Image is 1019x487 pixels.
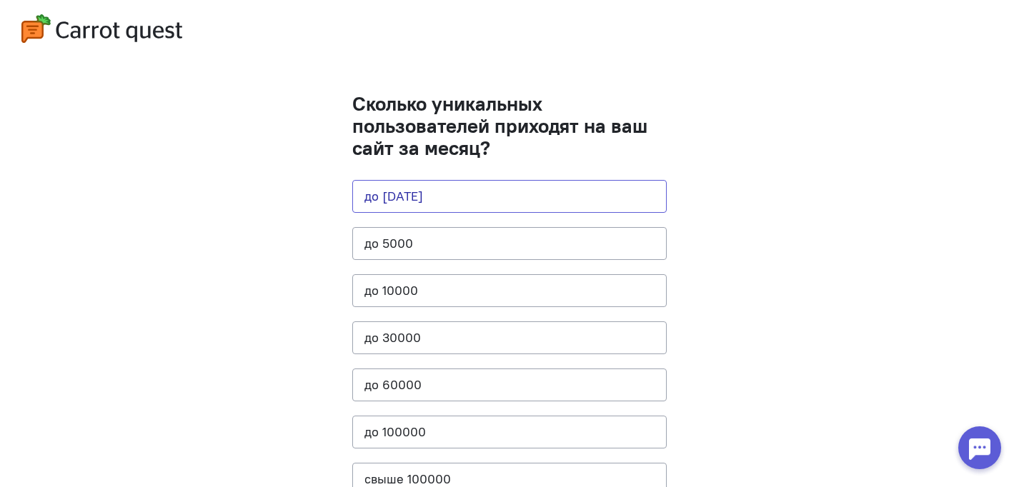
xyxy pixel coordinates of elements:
[352,180,667,213] button: до [DATE]
[352,368,667,401] button: до 60000
[352,227,667,260] button: до 5000
[352,321,667,354] button: до 30000
[352,93,667,159] h1: Сколько уникальных пользователей приходят на ваш сайт за месяц?
[21,14,182,43] img: logo
[352,416,667,448] button: до 100000
[352,274,667,307] button: до 10000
